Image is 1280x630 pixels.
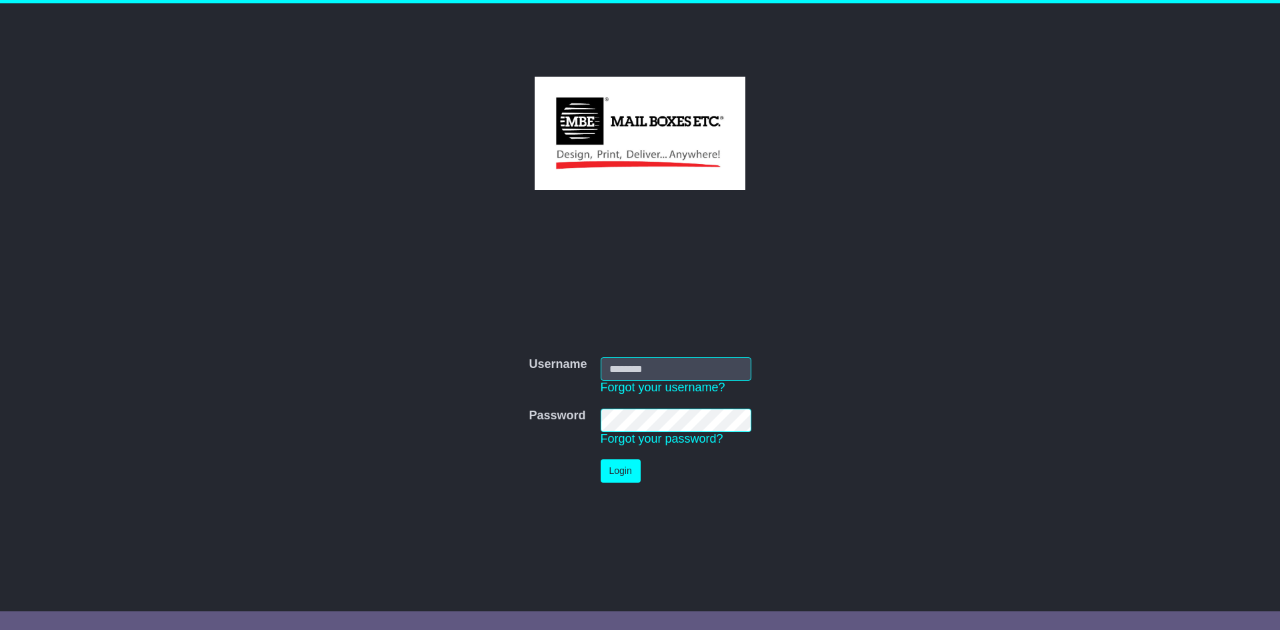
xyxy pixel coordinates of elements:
[529,357,587,372] label: Username
[529,409,585,423] label: Password
[601,432,723,445] a: Forgot your password?
[601,381,725,394] a: Forgot your username?
[535,77,745,190] img: MBE Macquarie Park
[601,459,641,483] button: Login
